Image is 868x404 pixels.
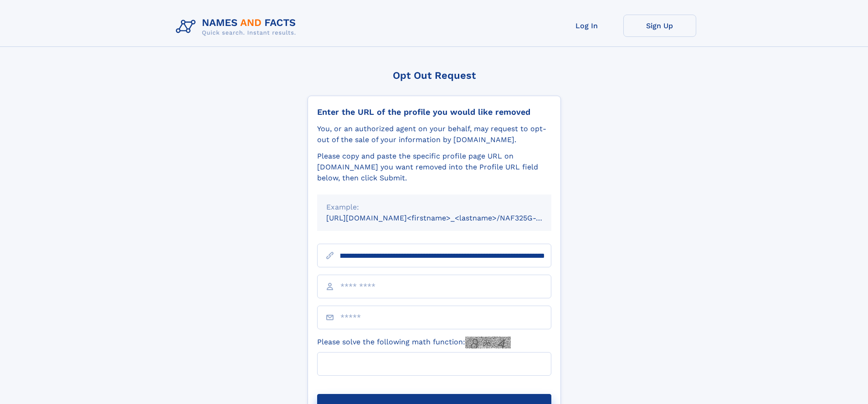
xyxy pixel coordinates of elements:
[326,202,542,213] div: Example:
[317,123,551,145] div: You, or an authorized agent on your behalf, may request to opt-out of the sale of your informatio...
[326,214,569,222] small: [URL][DOMAIN_NAME]<firstname>_<lastname>/NAF325G-xxxxxxxx
[308,70,561,81] div: Opt Out Request
[172,15,303,39] img: Logo Names and Facts
[550,15,623,37] a: Log In
[623,15,696,37] a: Sign Up
[317,107,551,117] div: Enter the URL of the profile you would like removed
[317,337,511,348] label: Please solve the following math function:
[317,151,551,184] div: Please copy and paste the specific profile page URL on [DOMAIN_NAME] you want removed into the Pr...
